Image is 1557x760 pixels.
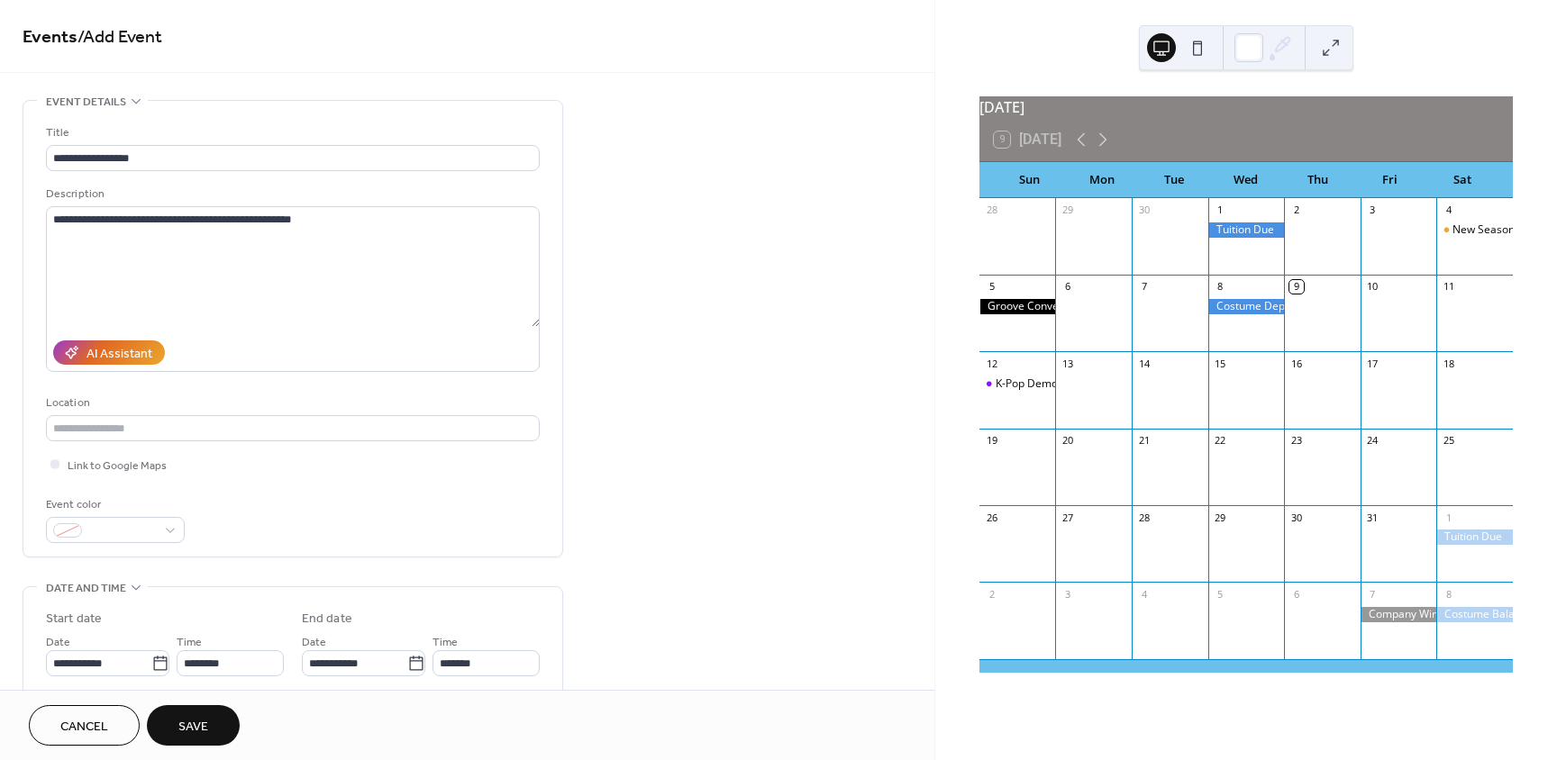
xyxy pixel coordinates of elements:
[1442,587,1455,601] div: 8
[29,705,140,746] button: Cancel
[1289,511,1303,524] div: 30
[1289,280,1303,294] div: 9
[1214,204,1227,217] div: 1
[979,376,1056,392] div: K-Pop Demon Hunters Movie & Dance Party!
[1137,357,1151,370] div: 14
[68,457,167,475] span: Link to Google Maps
[1436,222,1513,238] div: New Season Social
[1366,280,1379,294] div: 10
[1452,222,1547,238] div: New Season Social
[46,610,102,629] div: Start date
[432,633,458,652] span: Time
[1208,299,1285,314] div: Costume Deposit Due
[985,280,998,294] div: 5
[1061,587,1074,601] div: 3
[985,511,998,524] div: 26
[1137,434,1151,448] div: 21
[996,376,1218,392] div: K-Pop Demon Hunters Movie & Dance Party!
[178,718,208,737] span: Save
[1366,511,1379,524] div: 31
[1208,222,1285,238] div: Tuition Due
[1137,280,1151,294] div: 7
[1214,357,1227,370] div: 15
[1366,434,1379,448] div: 24
[53,340,165,365] button: AI Assistant
[1442,434,1455,448] div: 25
[1061,357,1074,370] div: 13
[1436,529,1513,545] div: Tuition Due
[1061,511,1074,524] div: 27
[1366,357,1379,370] div: 17
[1354,162,1426,198] div: Fri
[1442,204,1455,217] div: 4
[1366,587,1379,601] div: 7
[1214,587,1227,601] div: 5
[1138,162,1210,198] div: Tue
[1282,162,1354,198] div: Thu
[1289,587,1303,601] div: 6
[1137,204,1151,217] div: 30
[1366,204,1379,217] div: 3
[1442,280,1455,294] div: 11
[985,587,998,601] div: 2
[177,633,202,652] span: Time
[1361,607,1437,622] div: Company Winter Performance
[77,20,162,55] span: / Add Event
[1436,607,1513,622] div: Costume Balance Due
[46,185,536,204] div: Description
[23,20,77,55] a: Events
[1061,204,1074,217] div: 29
[147,705,240,746] button: Save
[1214,280,1227,294] div: 8
[86,345,152,364] div: AI Assistant
[985,434,998,448] div: 19
[46,394,536,412] div: Location
[1214,511,1227,524] div: 29
[302,610,352,629] div: End date
[1066,162,1138,198] div: Mon
[46,495,181,514] div: Event color
[1289,204,1303,217] div: 2
[46,93,126,112] span: Event details
[1289,434,1303,448] div: 23
[1214,434,1227,448] div: 22
[1289,357,1303,370] div: 16
[979,96,1513,118] div: [DATE]
[1426,162,1498,198] div: Sat
[60,718,108,737] span: Cancel
[46,579,126,598] span: Date and time
[985,357,998,370] div: 12
[1137,511,1151,524] div: 28
[46,123,536,142] div: Title
[46,633,70,652] span: Date
[985,204,998,217] div: 28
[979,299,1056,314] div: Groove Convention
[994,162,1066,198] div: Sun
[1061,434,1074,448] div: 20
[1210,162,1282,198] div: Wed
[1442,511,1455,524] div: 1
[302,633,326,652] span: Date
[1442,357,1455,370] div: 18
[1061,280,1074,294] div: 6
[1137,587,1151,601] div: 4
